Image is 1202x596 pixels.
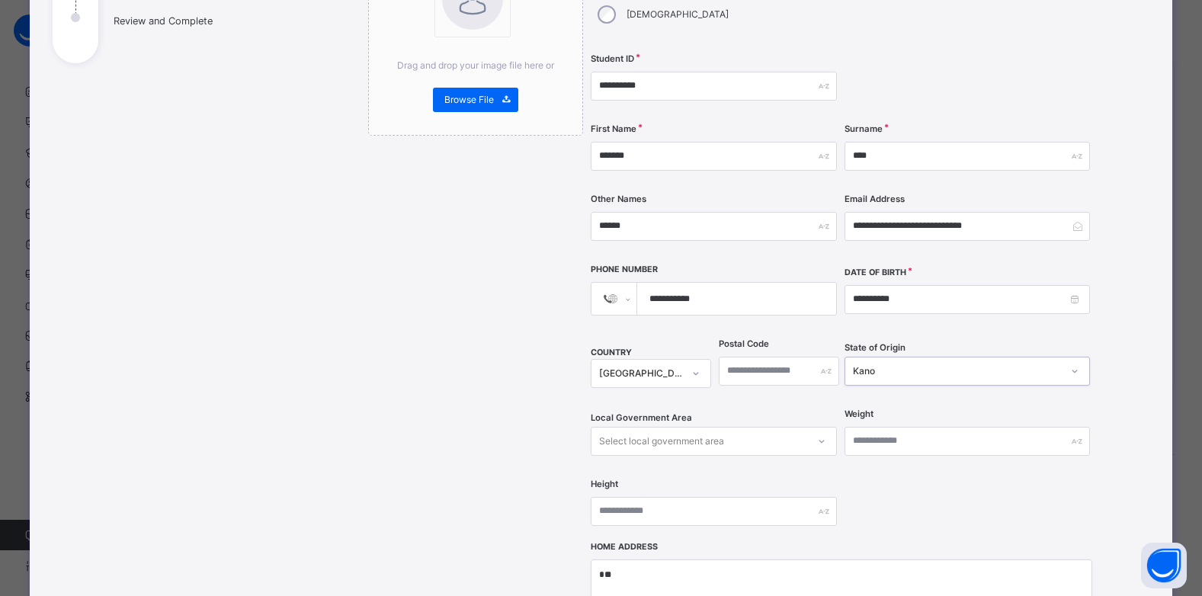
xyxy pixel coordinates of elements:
[591,193,646,206] label: Other Names
[627,8,729,21] label: [DEMOGRAPHIC_DATA]
[719,338,769,351] label: Postal Code
[397,59,554,71] span: Drag and drop your image file here or
[591,541,658,553] label: Home Address
[591,123,636,136] label: First Name
[444,93,494,107] span: Browse File
[845,193,905,206] label: Email Address
[599,367,683,380] div: [GEOGRAPHIC_DATA]
[591,53,634,66] label: Student ID
[591,264,658,276] label: Phone Number
[853,364,1062,378] div: Kano
[1141,543,1187,588] button: Open asap
[591,348,632,357] span: COUNTRY
[845,123,883,136] label: Surname
[591,412,692,425] span: Local Government Area
[845,408,873,421] label: Weight
[845,341,906,354] span: State of Origin
[591,478,618,491] label: Height
[599,427,724,456] div: Select local government area
[845,267,906,279] label: Date of Birth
